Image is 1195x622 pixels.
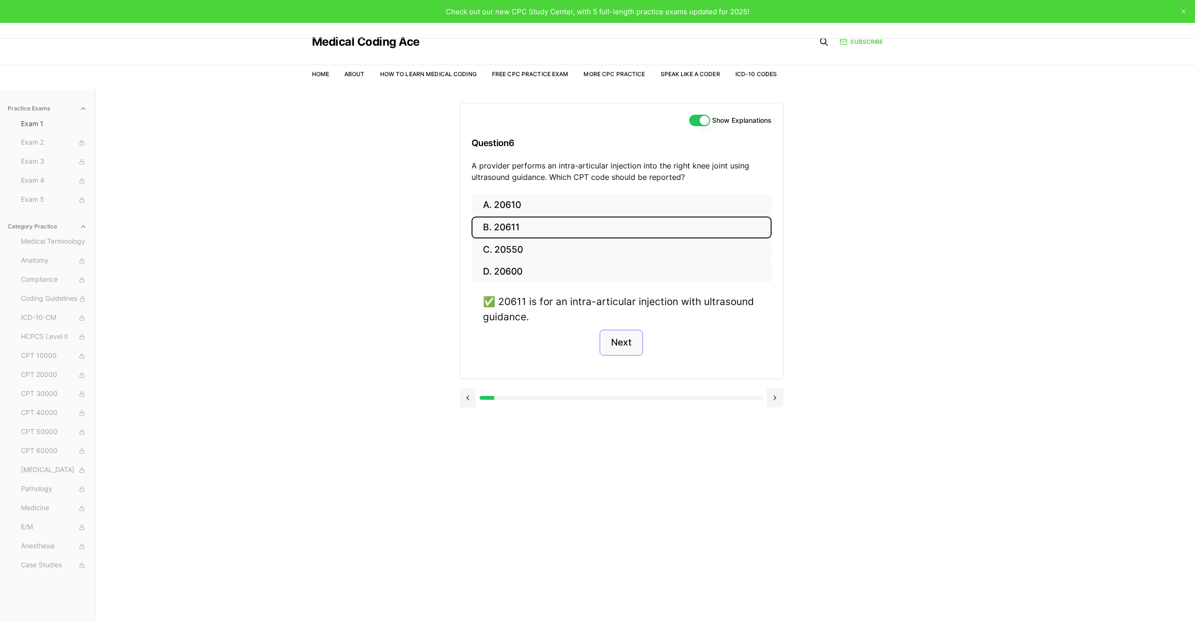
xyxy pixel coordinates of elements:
[21,195,87,205] span: Exam 5
[17,116,91,131] button: Exam 1
[17,253,91,268] button: Anatomy
[472,194,772,217] button: A. 20610
[4,219,91,234] button: Category Practice
[17,192,91,207] button: Exam 5
[600,330,643,355] button: Next
[712,117,772,124] label: Show Explanations
[17,558,91,573] button: Case Studies
[17,310,91,326] button: ICD-10-CM
[21,541,87,552] span: Anesthesia
[312,36,420,48] a: Medical Coding Ace
[661,70,720,78] a: Speak Like a Coder
[840,38,883,46] a: Subscribe
[17,154,91,169] button: Exam 3
[21,256,87,266] span: Anatomy
[344,70,365,78] a: About
[735,70,777,78] a: ICD-10 Codes
[17,463,91,478] button: [MEDICAL_DATA]
[17,482,91,497] button: Pathology
[21,294,87,304] span: Coding Guidelines
[21,332,87,342] span: HCPCS Level II
[492,70,569,78] a: Free CPC Practice Exam
[17,291,91,306] button: Coding Guidelines
[21,427,87,437] span: CPT 50000
[483,294,760,324] div: ✅ 20611 is for an intra-articular injection with ultrasound guidance.
[21,465,87,475] span: [MEDICAL_DATA]
[472,129,772,157] h3: Question 6
[472,261,772,283] button: D. 20600
[17,386,91,402] button: CPT 30000
[21,503,87,513] span: Medicine
[21,275,87,285] span: Compliance
[21,370,87,380] span: CPT 20000
[4,101,91,116] button: Practice Exams
[380,70,477,78] a: How to Learn Medical Coding
[17,539,91,554] button: Anesthesia
[472,160,772,183] p: A provider performs an intra-articular injection into the right knee joint using ultrasound guida...
[17,425,91,440] button: CPT 50000
[21,408,87,418] span: CPT 40000
[21,484,87,494] span: Pathology
[21,157,87,167] span: Exam 3
[17,348,91,364] button: CPT 10000
[21,560,87,571] span: Case Studies
[21,389,87,399] span: CPT 30000
[17,405,91,421] button: CPT 40000
[17,367,91,383] button: CPT 20000
[583,70,645,78] a: More CPC Practice
[17,173,91,188] button: Exam 4
[21,446,87,456] span: CPT 60000
[17,520,91,535] button: E/M
[21,522,87,533] span: E/M
[17,234,91,249] button: Medical Terminology
[17,329,91,345] button: HCPCS Level II
[17,135,91,150] button: Exam 2
[17,501,91,516] button: Medicine
[21,119,87,128] span: Exam 1
[17,272,91,287] button: Compliance
[21,351,87,361] span: CPT 10000
[21,313,87,323] span: ICD-10-CM
[21,138,87,148] span: Exam 2
[21,237,87,247] span: Medical Terminology
[446,7,749,16] span: Check out our new CPC Study Center, with 5 full-length practice exams updated for 2025!
[1176,4,1191,19] button: close
[472,238,772,261] button: C. 20550
[17,444,91,459] button: CPT 60000
[312,70,329,78] a: Home
[21,176,87,186] span: Exam 4
[472,217,772,239] button: B. 20611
